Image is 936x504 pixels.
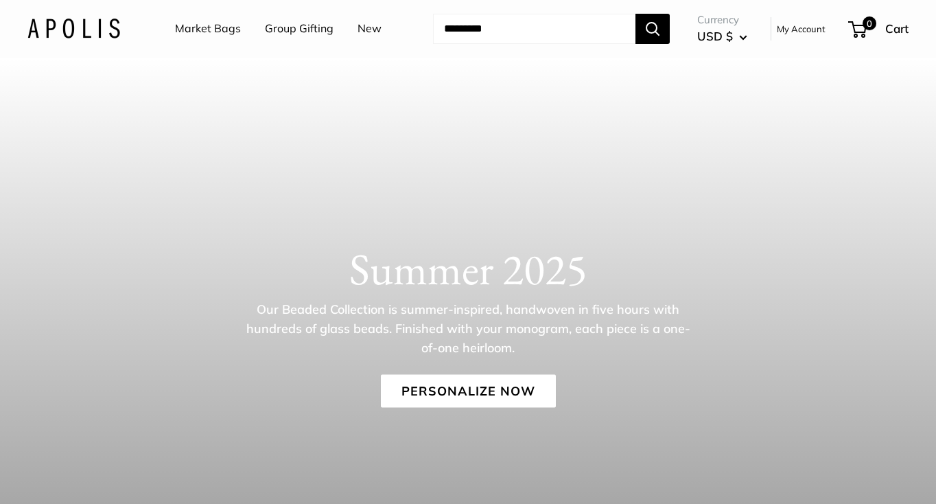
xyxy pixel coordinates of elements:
span: Currency [697,10,747,30]
button: USD $ [697,25,747,47]
span: 0 [863,16,876,30]
a: My Account [777,21,826,37]
h1: Summer 2025 [27,243,909,295]
span: Cart [885,21,909,36]
img: Apolis [27,19,120,38]
span: USD $ [697,29,733,43]
a: Group Gifting [265,19,334,39]
input: Search... [433,14,635,44]
a: Market Bags [175,19,241,39]
a: Personalize Now [381,375,556,408]
p: Our Beaded Collection is summer-inspired, handwoven in five hours with hundreds of glass beads. F... [245,300,691,358]
button: Search [635,14,670,44]
a: New [358,19,382,39]
a: 0 Cart [850,18,909,40]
